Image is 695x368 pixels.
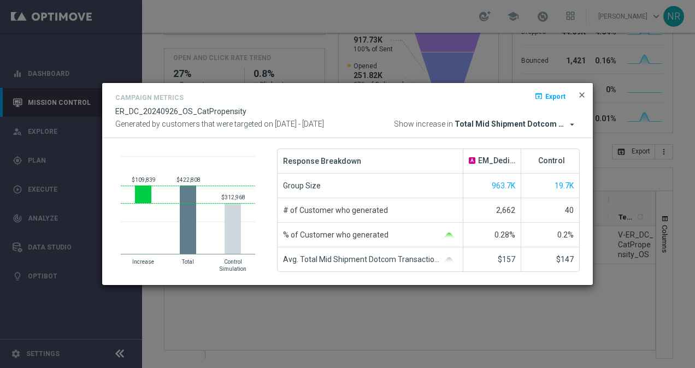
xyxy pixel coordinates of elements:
span: Show unique customers [492,181,515,190]
span: Control [538,156,565,165]
i: open_in_browser [534,92,543,100]
text: Total [181,259,194,265]
span: $147 [556,255,574,264]
span: Export [545,92,566,100]
span: A [469,157,475,164]
span: EM_Dedicated [478,156,515,165]
span: 2,662 [496,206,515,215]
span: close [578,91,586,99]
span: Show unique customers [555,181,574,190]
span: Total Mid Shipment Dotcom Transaction Amount [455,120,567,129]
span: 0.28% [494,230,515,239]
span: $157 [498,255,515,264]
button: Total Mid Shipment Dotcom Transaction Amount arrow_drop_down [455,120,580,129]
button: open_in_browser Export [533,90,567,103]
text: Increase [132,259,154,265]
i: arrow_drop_down [567,120,577,129]
span: % of Customer who generated [283,223,388,247]
h4: Campaign Metrics [115,94,184,102]
span: Group Size [283,174,321,198]
text: $109,839 [132,176,156,183]
span: Show increase in [394,120,453,129]
span: [DATE] - [DATE] [275,120,324,128]
img: gaussianGrey.svg [441,257,457,263]
span: 0.2% [557,230,574,239]
span: 40 [565,206,574,215]
text: $422,808 [176,176,201,183]
img: gaussianGreen.svg [441,233,457,238]
text: $312,968 [221,194,245,200]
span: # of Customer who generated [283,198,388,222]
span: Avg. Total Mid Shipment Dotcom Transaction Amount [283,247,441,271]
span: Response Breakdown [283,149,361,173]
span: ER_DC_20240926_OS_CatPropensity [115,107,246,116]
text: Control Simulation [220,259,246,272]
span: Generated by customers that were targeted on [115,120,273,128]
